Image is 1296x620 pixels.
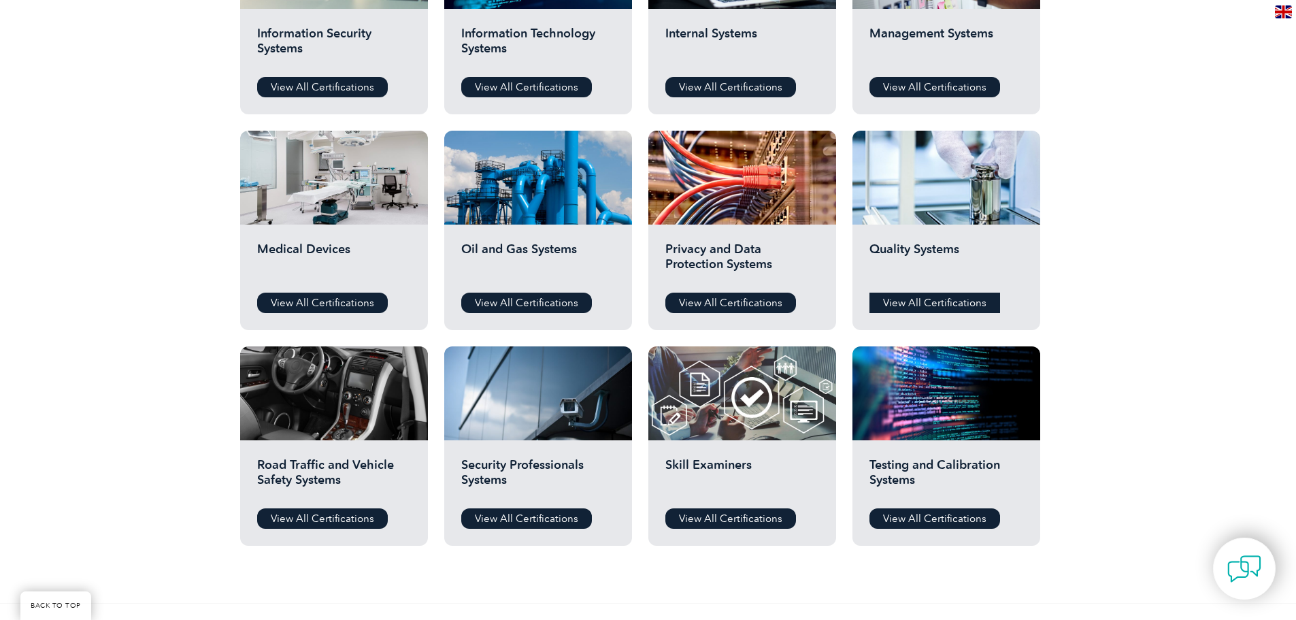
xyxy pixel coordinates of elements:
[461,457,615,498] h2: Security Professionals Systems
[1275,5,1292,18] img: en
[1227,552,1261,586] img: contact-chat.png
[869,508,1000,529] a: View All Certifications
[461,26,615,67] h2: Information Technology Systems
[869,77,1000,97] a: View All Certifications
[665,26,819,67] h2: Internal Systems
[257,293,388,313] a: View All Certifications
[461,77,592,97] a: View All Certifications
[257,77,388,97] a: View All Certifications
[461,242,615,282] h2: Oil and Gas Systems
[461,508,592,529] a: View All Certifications
[461,293,592,313] a: View All Certifications
[665,242,819,282] h2: Privacy and Data Protection Systems
[665,457,819,498] h2: Skill Examiners
[665,508,796,529] a: View All Certifications
[869,293,1000,313] a: View All Certifications
[869,26,1023,67] h2: Management Systems
[665,77,796,97] a: View All Certifications
[869,457,1023,498] h2: Testing and Calibration Systems
[869,242,1023,282] h2: Quality Systems
[665,293,796,313] a: View All Certifications
[257,242,411,282] h2: Medical Devices
[257,508,388,529] a: View All Certifications
[20,591,91,620] a: BACK TO TOP
[257,26,411,67] h2: Information Security Systems
[257,457,411,498] h2: Road Traffic and Vehicle Safety Systems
